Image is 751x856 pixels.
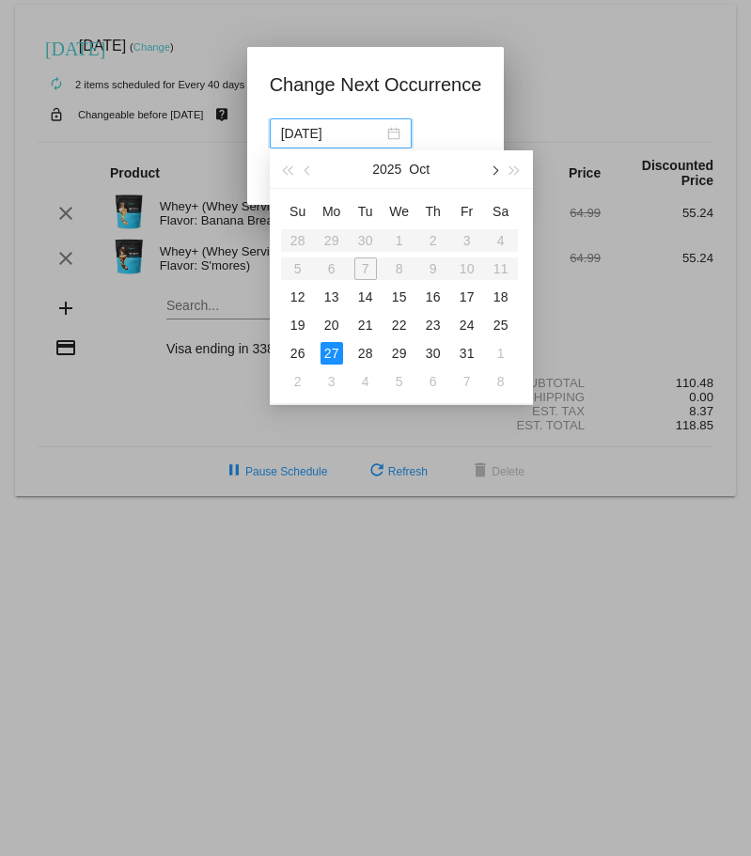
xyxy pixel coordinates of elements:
td: 11/1/2025 [484,339,518,367]
td: 10/21/2025 [349,311,383,339]
th: Thu [416,196,450,226]
td: 10/22/2025 [383,311,416,339]
div: 24 [456,314,478,336]
div: 25 [490,314,512,336]
div: 7 [456,370,478,393]
td: 10/23/2025 [416,311,450,339]
div: 18 [490,286,512,308]
div: 8 [490,370,512,393]
button: Next year (Control + right) [504,150,524,188]
div: 4 [354,370,377,393]
td: 10/13/2025 [315,283,349,311]
td: 11/3/2025 [315,367,349,396]
div: 30 [422,342,445,365]
th: Wed [383,196,416,226]
div: 29 [388,342,411,365]
td: 10/16/2025 [416,283,450,311]
td: 10/19/2025 [281,311,315,339]
td: 10/18/2025 [484,283,518,311]
td: 11/4/2025 [349,367,383,396]
div: 26 [287,342,309,365]
div: 22 [388,314,411,336]
td: 10/14/2025 [349,283,383,311]
div: 21 [354,314,377,336]
h1: Change Next Occurrence [270,70,482,100]
div: 20 [321,314,343,336]
div: 31 [456,342,478,365]
div: 13 [321,286,343,308]
td: 10/12/2025 [281,283,315,311]
input: Select date [281,123,383,144]
button: Previous month (PageUp) [298,150,319,188]
div: 14 [354,286,377,308]
th: Mon [315,196,349,226]
div: 3 [321,370,343,393]
button: Last year (Control + left) [277,150,298,188]
div: 15 [388,286,411,308]
td: 10/28/2025 [349,339,383,367]
td: 10/20/2025 [315,311,349,339]
td: 11/6/2025 [416,367,450,396]
div: 23 [422,314,445,336]
button: Oct [409,150,430,188]
div: 19 [287,314,309,336]
th: Sat [484,196,518,226]
td: 11/8/2025 [484,367,518,396]
button: 2025 [372,150,401,188]
td: 10/15/2025 [383,283,416,311]
td: 10/17/2025 [450,283,484,311]
div: 17 [456,286,478,308]
button: Next month (PageDown) [483,150,504,188]
div: 2 [287,370,309,393]
div: 1 [490,342,512,365]
td: 11/7/2025 [450,367,484,396]
td: 10/29/2025 [383,339,416,367]
th: Sun [281,196,315,226]
div: 16 [422,286,445,308]
div: 6 [422,370,445,393]
td: 11/5/2025 [383,367,416,396]
div: 12 [287,286,309,308]
td: 10/24/2025 [450,311,484,339]
td: 10/30/2025 [416,339,450,367]
th: Tue [349,196,383,226]
td: 11/2/2025 [281,367,315,396]
div: 28 [354,342,377,365]
td: 10/25/2025 [484,311,518,339]
div: 5 [388,370,411,393]
div: 27 [321,342,343,365]
td: 10/31/2025 [450,339,484,367]
td: 10/26/2025 [281,339,315,367]
td: 10/27/2025 [315,339,349,367]
th: Fri [450,196,484,226]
